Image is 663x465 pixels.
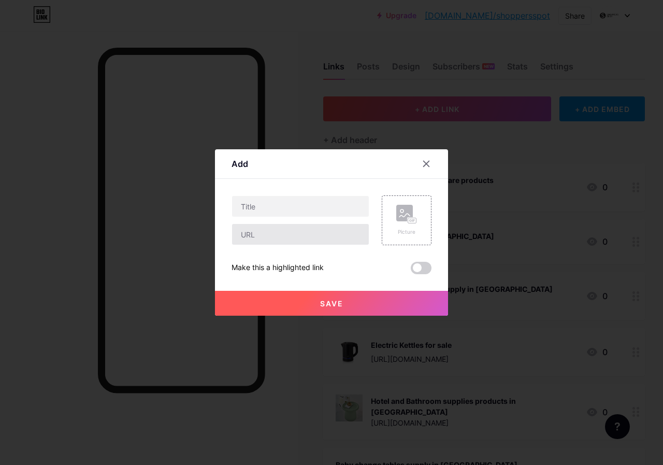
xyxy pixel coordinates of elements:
[215,291,448,316] button: Save
[232,196,369,217] input: Title
[396,228,417,236] div: Picture
[232,224,369,245] input: URL
[232,158,248,170] div: Add
[232,262,324,274] div: Make this a highlighted link
[320,299,343,308] span: Save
